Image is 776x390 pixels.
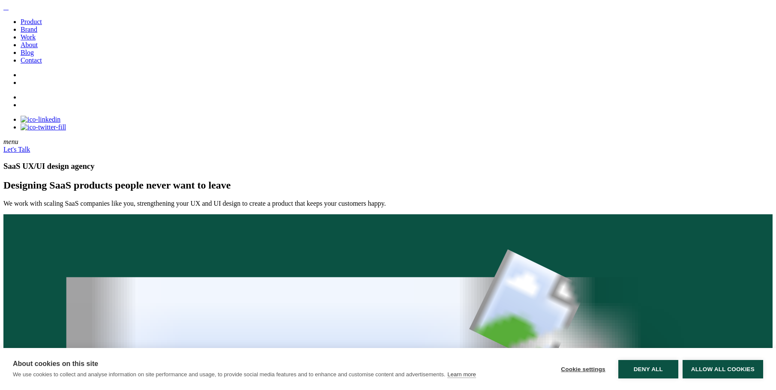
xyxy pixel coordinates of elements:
[3,162,773,171] h1: SaaS UX/UI design agency
[3,146,30,153] a: Let's Talk
[21,18,42,25] a: Product
[198,180,206,191] span: to
[21,26,37,33] a: Brand
[49,180,71,191] span: SaaS
[115,180,144,191] span: people
[21,57,42,64] a: Contact
[209,180,231,191] span: leave
[74,180,112,191] span: products
[21,41,38,48] a: About
[146,180,171,191] span: never
[13,371,445,378] p: We use cookies to collect and analyse information on site performance and usage, to provide socia...
[21,49,34,56] a: Blog
[21,116,60,123] img: ico-linkedin
[21,123,66,131] img: ico-twitter-fill
[618,360,678,378] button: Deny all
[21,33,36,41] a: Work
[3,138,18,145] em: menu
[447,371,476,378] a: Learn more
[3,200,773,207] p: We work with scaling SaaS companies like you, strengthening your UX and UI design to create a pro...
[552,360,614,378] button: Cookie settings
[683,360,763,378] button: Allow all cookies
[3,180,47,191] span: Designing
[173,180,195,191] span: want
[13,360,98,367] strong: About cookies on this site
